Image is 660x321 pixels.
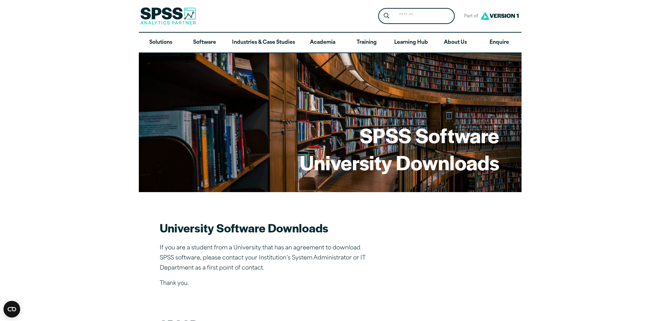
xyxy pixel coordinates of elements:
img: SPSS Analytics Partner [140,7,196,25]
strong: University Software Downloads [160,219,328,236]
a: About Us [434,33,477,53]
a: Software [183,33,226,53]
svg: Search magnifying glass icon [384,13,389,19]
a: Industries & Case Studies [226,33,301,53]
form: Site Header Search Form [378,8,455,24]
h1: SPSS Software University Downloads [300,122,499,175]
p: If you are a student from a University that has an agreement to download SPSS software, please co... [160,243,368,273]
a: Learning Hub [389,33,434,53]
a: Academia [301,33,344,53]
img: Version1 Logo [479,9,520,22]
span: Part of [460,11,479,22]
button: Open CMP widget [3,301,20,318]
button: Search magnifying glass icon [380,10,393,23]
nav: Desktop version of site main menu [139,33,522,53]
a: Enquire [477,33,521,53]
a: Solutions [139,33,183,53]
p: Thank you. [160,279,368,289]
a: Training [344,33,388,53]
